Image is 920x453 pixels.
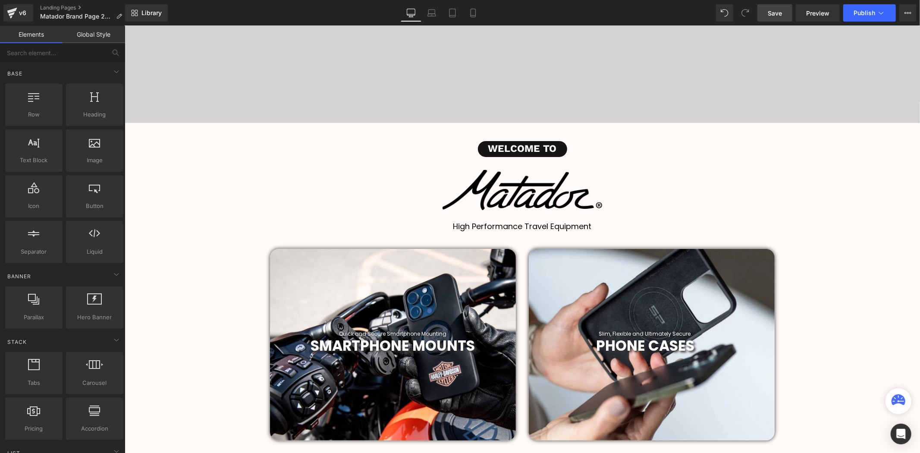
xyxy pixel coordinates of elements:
[463,4,484,22] a: Mobile
[401,4,421,22] a: Desktop
[8,247,60,256] span: Separator
[6,69,23,78] span: Base
[843,4,896,22] button: Publish
[40,13,113,20] span: Matador Brand Page 2025
[472,310,570,330] b: PHONE CASES
[69,201,121,211] span: Button
[806,9,829,18] span: Preview
[145,305,391,311] h1: Quick and Secure Smartphone Mounting
[69,110,121,119] span: Heading
[353,115,443,131] a: Welcome to
[716,4,733,22] button: Undo
[404,305,637,311] h1: Slim, Flexible and Ultimately Secure.
[186,310,351,330] b: SMARTPHONE MOUNTS
[69,247,121,256] span: Liquid
[40,4,129,11] a: Landing Pages
[899,4,917,22] button: More
[8,110,60,119] span: Row
[69,424,121,433] span: Accordion
[8,378,60,387] span: Tabs
[737,4,754,22] button: Redo
[69,313,121,322] span: Hero Banner
[6,338,28,346] span: Stack
[796,4,840,22] a: Preview
[8,313,60,322] span: Parallax
[69,378,121,387] span: Carousel
[768,9,782,18] span: Save
[364,115,432,131] span: Welcome to
[6,272,32,280] span: Banner
[891,424,911,444] div: Open Intercom Messenger
[3,4,33,22] a: v6
[421,4,442,22] a: Laptop
[63,26,125,43] a: Global Style
[8,201,60,211] span: Icon
[125,4,168,22] a: New Library
[141,9,162,17] span: Library
[442,4,463,22] a: Tablet
[854,9,875,16] span: Publish
[17,7,28,19] div: v6
[8,156,60,165] span: Text Block
[8,424,60,433] span: Pricing
[69,156,121,165] span: Image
